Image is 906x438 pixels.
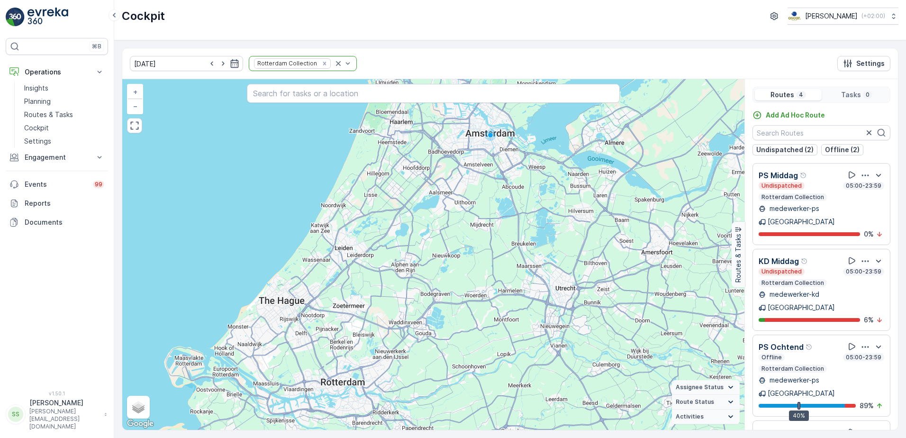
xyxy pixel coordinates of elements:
p: 05:00-23:59 [845,354,882,361]
p: Documents [25,218,104,227]
div: 40% [789,411,809,421]
a: Zoom In [128,85,142,99]
img: basis-logo_rgb2x.png [788,11,801,21]
input: Search Routes [752,125,890,140]
div: Help Tooltip Icon [801,257,808,265]
a: Cockpit [20,121,108,135]
p: 6 % [864,315,874,325]
summary: Activities [672,410,740,424]
p: Routes & Tasks [24,110,73,119]
div: Remove Rotterdam Collection [319,60,330,67]
p: [GEOGRAPHIC_DATA] [768,389,835,398]
img: Google [125,418,156,430]
button: SS[PERSON_NAME][PERSON_NAME][EMAIL_ADDRESS][DOMAIN_NAME] [6,398,108,430]
span: + [133,88,137,96]
summary: Assignee Status [672,380,740,395]
p: KD Middag [759,255,799,267]
a: Zoom Out [128,99,142,113]
p: Settings [856,59,885,68]
p: 99 [95,181,102,188]
div: Rotterdam Collection [254,59,318,68]
p: 05:00-23:59 [845,182,882,190]
p: Undispatched [761,182,803,190]
span: − [133,102,138,110]
p: Events [25,180,87,189]
p: medewerker-ps [768,204,819,213]
button: Operations [6,63,108,82]
p: Insights [24,83,48,93]
div: Help Tooltip Icon [800,172,807,179]
p: [GEOGRAPHIC_DATA] [768,303,835,312]
p: Cockpit [24,123,49,133]
p: Offline (2) [825,145,860,155]
a: Insights [20,82,108,95]
button: Undispatched (2) [752,144,817,155]
p: [PERSON_NAME][EMAIL_ADDRESS][DOMAIN_NAME] [29,408,100,430]
a: Reports [6,194,108,213]
p: medewerker-ps [768,375,819,385]
p: Undispatched [761,268,803,275]
p: [PERSON_NAME] [805,11,858,21]
button: Engagement [6,148,108,167]
a: Documents [6,213,108,232]
p: [GEOGRAPHIC_DATA] [768,217,835,227]
p: Rotterdam Collection [761,279,825,287]
p: Offline [761,354,783,361]
p: PS Ochtend [759,341,804,353]
div: Help Tooltip Icon [806,343,813,351]
a: Planning [20,95,108,108]
div: Help Tooltip Icon [806,429,814,437]
p: Settings [24,137,51,146]
p: Rotterdam Collection [761,365,825,373]
p: Routes & Tasks [734,234,743,283]
span: Assignee Status [676,383,724,391]
img: logo_light-DOdMpM7g.png [27,8,68,27]
p: ⌘B [92,43,101,50]
p: Add Ad Hoc Route [766,110,825,120]
a: Layers [128,397,149,418]
p: Operations [25,67,89,77]
p: Engagement [25,153,89,162]
p: Tasks [841,90,861,100]
p: ( +02:00 ) [861,12,885,20]
img: logo [6,8,25,27]
div: SS [8,407,23,422]
p: Cockpit [122,9,165,24]
p: 05:00-23:59 [845,268,882,275]
button: Offline (2) [821,144,863,155]
p: Planning [24,97,51,106]
p: 0 [865,91,870,99]
p: Reports [25,199,104,208]
p: 0 % [864,229,874,239]
p: Rotterdam Collection [761,193,825,201]
input: dd/mm/yyyy [130,56,243,71]
p: 89 % [860,401,874,411]
input: Search for tasks or a location [247,84,620,103]
span: Activities [676,413,704,420]
summary: Route Status [672,395,740,410]
p: Undispatched (2) [756,145,814,155]
a: Routes & Tasks [20,108,108,121]
p: [PERSON_NAME] [29,398,100,408]
p: 4 [798,91,804,99]
a: Add Ad Hoc Route [752,110,825,120]
a: Open this area in Google Maps (opens a new window) [125,418,156,430]
button: [PERSON_NAME](+02:00) [788,8,898,25]
p: medewerker-kd [768,290,819,299]
a: Settings [20,135,108,148]
span: v 1.50.1 [6,391,108,396]
span: Route Status [676,398,714,406]
button: Settings [837,56,890,71]
a: Events99 [6,175,108,194]
p: Routes [770,90,794,100]
p: PS Middag [759,170,798,181]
